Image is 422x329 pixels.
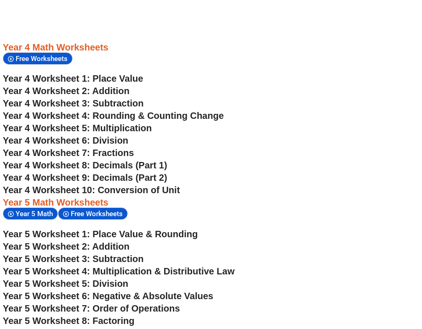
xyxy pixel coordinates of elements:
[3,316,134,326] a: Year 5 Worksheet 8: Factoring
[264,225,422,329] iframe: Chat Widget
[3,279,128,289] a: Year 5 Worksheet 5: Division
[3,196,416,208] h3: Year 5 Math Worksheets
[71,210,125,218] span: Free Worksheets
[3,229,198,239] a: Year 5 Worksheet 1: Place Value & Rounding
[3,41,416,53] h3: Year 4 Math Worksheets
[3,173,167,183] a: Year 4 Worksheet 9: Decimals (Part 2)
[3,148,134,158] a: Year 4 Worksheet 7: Fractions
[16,210,56,218] span: Year 5 Math
[3,135,128,145] a: Year 4 Worksheet 6: Division
[3,123,152,133] a: Year 4 Worksheet 5: Multiplication
[3,241,130,251] a: Year 5 Worksheet 2: Addition
[58,207,128,220] div: Free Worksheets
[3,98,143,108] a: Year 4 Worksheet 3: Subtraction
[3,303,180,313] a: Year 5 Worksheet 7: Order of Operations
[3,266,234,276] a: Year 5 Worksheet 4: Multiplication & Distributive Law
[3,291,213,301] a: Year 5 Worksheet 6: Negative & Absolute Values
[16,55,70,63] span: Free Worksheets
[3,86,130,96] a: Year 4 Worksheet 2: Addition
[3,207,58,220] div: Year 5 Math
[3,160,167,170] a: Year 4 Worksheet 8: Decimals (Part 1)
[3,185,180,195] a: Year 4 Worksheet 10: Conversion of Unit
[3,73,143,84] a: Year 4 Worksheet 1: Place Value
[3,111,224,121] a: Year 4 Worksheet 4: Rounding & Counting Change
[3,52,73,65] div: Free Worksheets
[3,254,143,264] a: Year 5 Worksheet 3: Subtraction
